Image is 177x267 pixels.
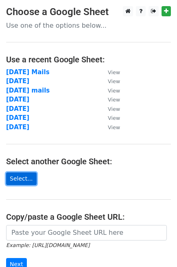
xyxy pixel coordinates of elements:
a: View [100,87,120,94]
small: View [108,78,120,84]
h4: Select another Google Sheet: [6,157,171,166]
a: [DATE] [6,105,29,113]
a: View [100,114,120,121]
iframe: Chat Widget [136,228,177,267]
h4: Use a recent Google Sheet: [6,55,171,64]
small: View [108,69,120,75]
a: [DATE] mails [6,87,50,94]
small: View [108,124,120,130]
small: View [108,88,120,94]
a: [DATE] [6,77,29,85]
a: [DATE] [6,96,29,103]
a: [DATE] [6,114,29,121]
input: Paste your Google Sheet URL here [6,225,167,241]
small: Example: [URL][DOMAIN_NAME] [6,242,90,248]
a: View [100,96,120,103]
a: [DATE] Mails [6,68,50,76]
a: View [100,77,120,85]
h4: Copy/paste a Google Sheet URL: [6,212,171,222]
small: View [108,106,120,112]
a: Select... [6,172,37,185]
a: [DATE] [6,124,29,131]
p: Use one of the options below... [6,21,171,30]
a: View [100,124,120,131]
small: View [108,97,120,103]
h3: Choose a Google Sheet [6,6,171,18]
small: View [108,115,120,121]
a: View [100,105,120,113]
a: View [100,68,120,76]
